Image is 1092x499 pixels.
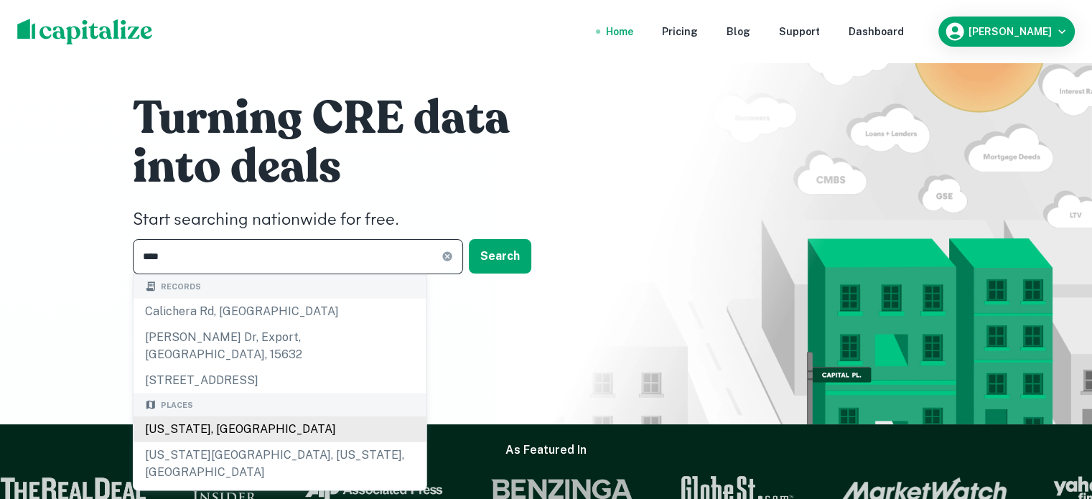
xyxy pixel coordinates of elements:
[969,27,1052,37] h6: [PERSON_NAME]
[161,398,193,411] span: Places
[469,239,531,274] button: Search
[134,367,426,393] div: [STREET_ADDRESS]
[133,207,564,233] h4: Start searching nationwide for free.
[134,442,426,485] div: [US_STATE][GEOGRAPHIC_DATA], [US_STATE], [GEOGRAPHIC_DATA]
[662,24,698,39] a: Pricing
[134,324,426,367] div: [PERSON_NAME] dr, export, [GEOGRAPHIC_DATA], 15632
[779,24,820,39] a: Support
[161,281,201,293] span: Records
[133,90,564,147] h1: Turning CRE data
[1020,384,1092,453] div: Tiện ích trò chuyện
[134,298,426,324] div: calichera rd, [GEOGRAPHIC_DATA]
[938,17,1075,47] button: [PERSON_NAME]
[1020,384,1092,453] iframe: Chat Widget
[606,24,633,39] a: Home
[849,24,904,39] a: Dashboard
[727,24,750,39] a: Blog
[133,139,564,196] h1: into deals
[134,416,426,442] div: [US_STATE], [GEOGRAPHIC_DATA]
[17,19,153,45] img: capitalize-logo.png
[505,442,587,459] h6: As Featured In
